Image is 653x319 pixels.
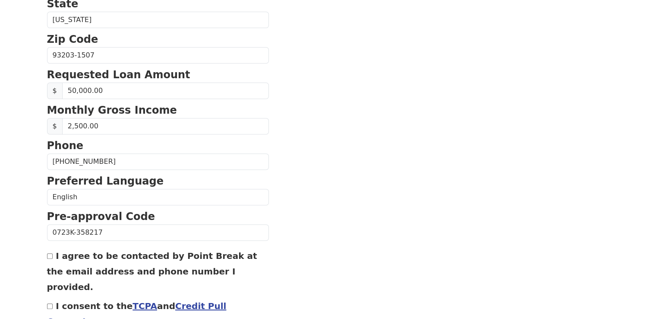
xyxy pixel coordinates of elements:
input: Phone [47,153,269,170]
strong: Requested Loan Amount [47,69,190,81]
input: Requested Loan Amount [62,83,269,99]
label: I agree to be contacted by Point Break at the email address and phone number I provided. [47,251,257,292]
strong: Zip Code [47,33,98,45]
span: $ [47,83,63,99]
input: Zip Code [47,47,269,64]
strong: Preferred Language [47,175,164,187]
strong: Phone [47,140,84,152]
a: TCPA [132,301,157,311]
p: Monthly Gross Income [47,102,269,118]
strong: Pre-approval Code [47,211,155,223]
input: Pre-approval Code [47,224,269,241]
span: $ [47,118,63,134]
input: 0.00 [62,118,269,134]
